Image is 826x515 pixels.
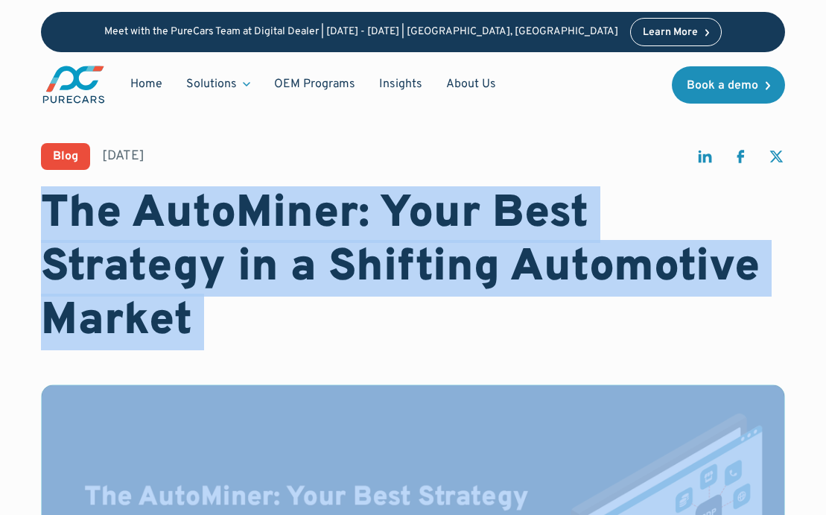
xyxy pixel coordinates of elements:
[731,148,749,172] a: share on facebook
[104,26,618,39] p: Meet with the PureCars Team at Digital Dealer | [DATE] - [DATE] | [GEOGRAPHIC_DATA], [GEOGRAPHIC_...
[174,70,262,98] div: Solutions
[687,80,758,92] div: Book a demo
[696,148,714,172] a: share on linkedin
[643,28,698,38] div: Learn More
[767,148,785,172] a: share on twitter
[186,76,237,92] div: Solutions
[53,151,78,162] div: Blog
[367,70,434,98] a: Insights
[102,147,144,165] div: [DATE]
[41,64,107,105] img: purecars logo
[41,188,784,349] h1: The AutoMiner: Your Best Strategy in a Shifting Automotive Market
[434,70,508,98] a: About Us
[672,66,785,104] a: Book a demo
[118,70,174,98] a: Home
[41,64,107,105] a: main
[630,18,722,46] a: Learn More
[262,70,367,98] a: OEM Programs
